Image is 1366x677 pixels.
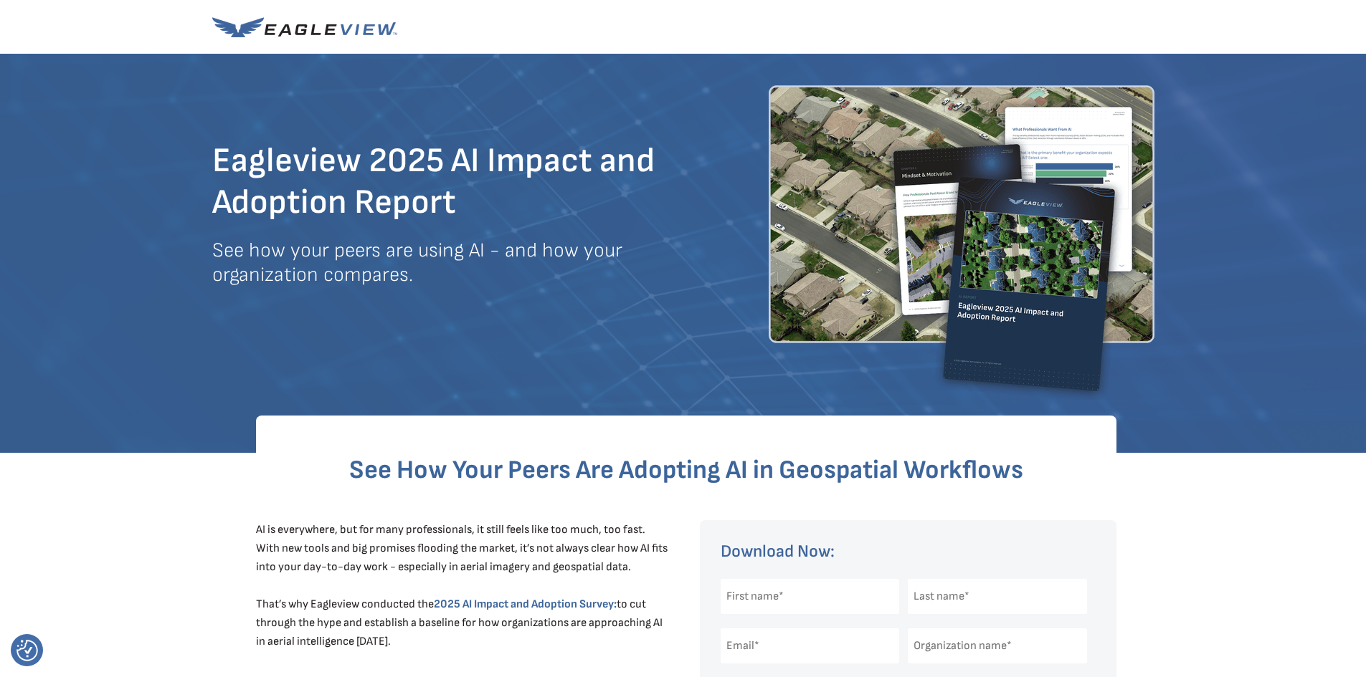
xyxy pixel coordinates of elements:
[721,628,900,663] input: Email*
[256,523,668,611] span: AI is everywhere, but for many professionals, it still feels like too much, too fast. With new to...
[256,597,663,648] span: to cut through the hype and establish a baseline for how organizations are approaching AI in aeri...
[908,628,1087,663] input: Organization name*
[212,239,622,287] span: See how your peers are using AI - and how your organization compares.
[16,640,38,661] button: Consent Preferences
[721,579,900,614] input: First name*
[434,597,617,611] strong: 2025 AI Impact and Adoption Survey:
[349,455,1023,486] span: See How Your Peers Are Adopting AI in Geospatial Workflows
[721,541,835,562] span: Download Now:
[908,579,1087,614] input: Last name*
[212,140,655,223] span: Eagleview 2025 AI Impact and Adoption Report
[16,640,38,661] img: Revisit consent button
